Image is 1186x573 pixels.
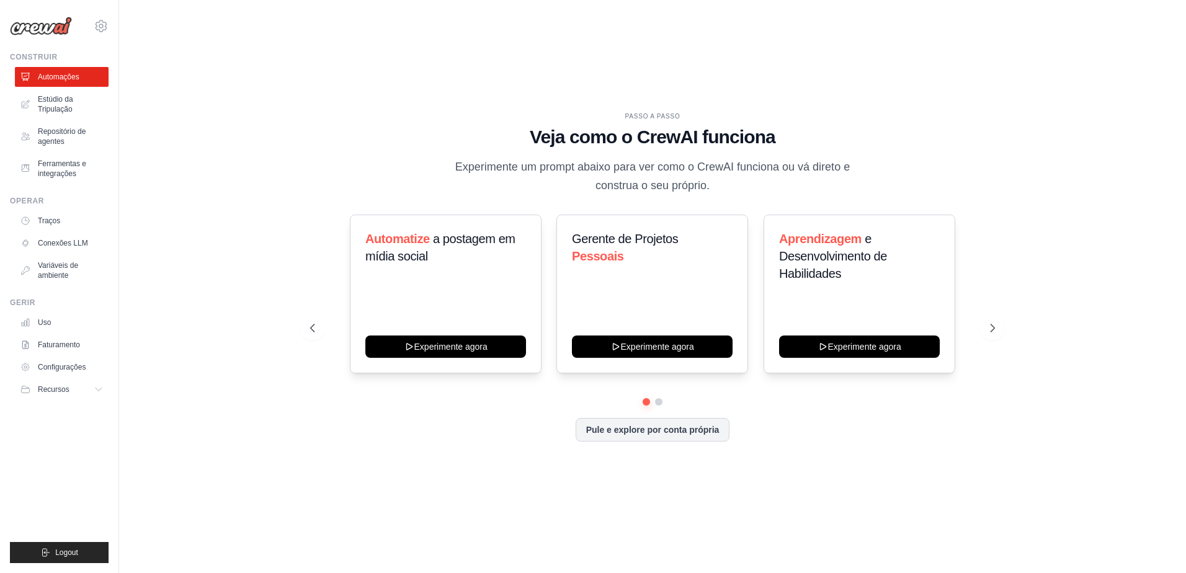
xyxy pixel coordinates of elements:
p: Experimente um prompt abaixo para ver como o CrewAI funciona ou vá direto e construa o seu próprio. [444,158,861,195]
font: Faturamento [38,340,80,350]
font: Estúdio da Tripulação [38,94,104,114]
div: Gerir [10,298,109,308]
span: Logout [55,548,78,557]
font: Experimente agora [414,340,488,353]
a: Uso [15,313,109,332]
a: Variáveis de ambiente [15,255,109,285]
font: Uso [38,318,51,327]
h1: Veja como o CrewAI funciona [310,126,995,148]
button: Experimente agora [365,335,526,358]
div: PASSO A PASSO [310,112,995,121]
span: a postagem em mídia social [365,232,515,263]
span: Gerente de Projetos [572,232,678,246]
a: Conexões LLM [15,233,109,253]
a: Automações [15,67,109,87]
div: Operar [10,196,109,206]
button: Logout [10,542,109,563]
a: Repositório de agentes [15,122,109,151]
img: Logotipo [10,17,72,35]
span: Recursos [38,384,69,394]
span: e Desenvolvimento de Habilidades [779,232,887,280]
font: Automações [38,72,79,82]
font: Experimente agora [827,340,901,353]
span: Pessoais [572,249,624,263]
div: Construir [10,52,109,62]
button: Experimente agora [779,335,940,358]
a: Ferramentas e integrações [15,154,109,184]
font: Conexões LLM [38,238,88,248]
a: Faturamento [15,335,109,355]
button: Pule e explore por conta própria [576,418,730,442]
button: Recursos [15,380,109,399]
font: Repositório de agentes [38,127,104,146]
a: Estúdio da Tripulação [15,89,109,119]
font: Configurações [38,362,86,372]
a: Traços [15,211,109,231]
a: Configurações [15,357,109,377]
font: Traços [38,216,60,226]
button: Experimente agora [572,335,733,358]
font: Variáveis de ambiente [38,260,104,280]
font: Ferramentas e integrações [38,159,104,179]
font: Experimente agora [621,340,694,353]
span: Automatize [365,232,430,246]
span: Aprendizagem [779,232,862,246]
